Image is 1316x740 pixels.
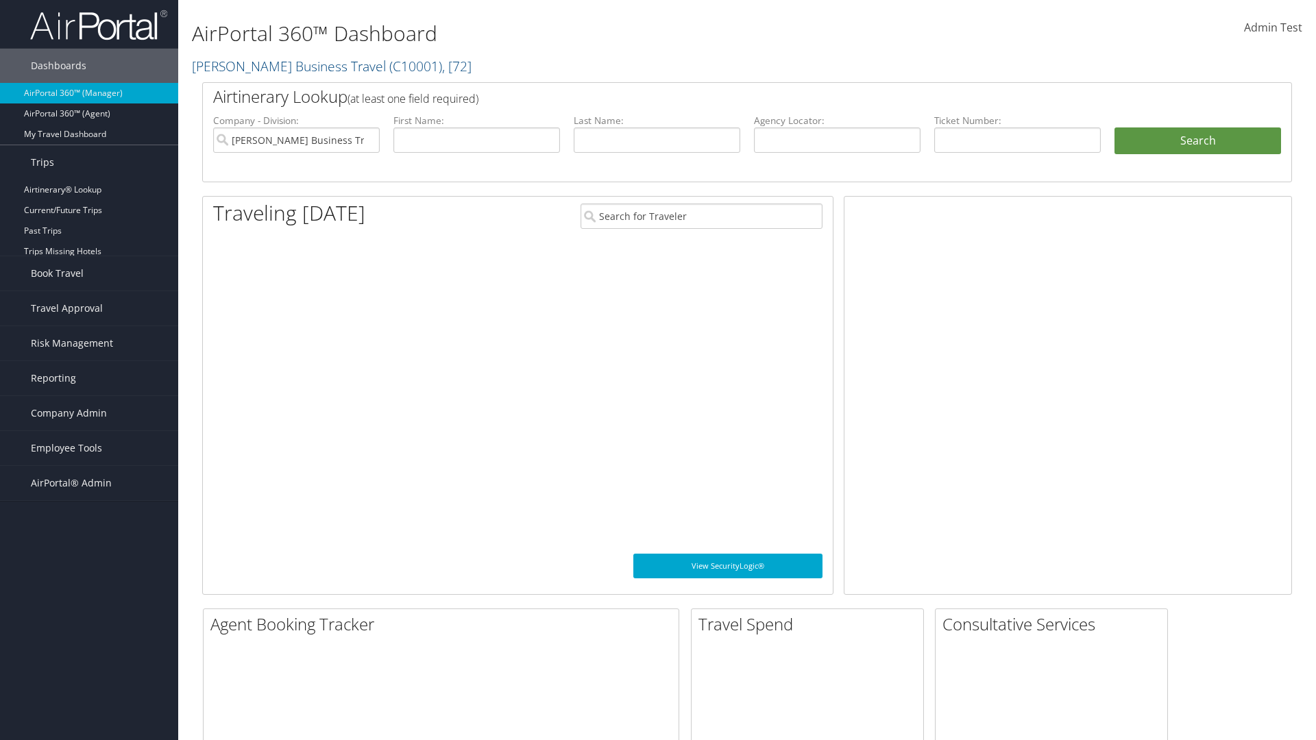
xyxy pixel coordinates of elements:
h1: AirPortal 360™ Dashboard [192,19,932,48]
span: Book Travel [31,256,84,291]
span: Reporting [31,361,76,395]
label: First Name: [393,114,560,127]
span: Admin Test [1244,20,1302,35]
a: Admin Test [1244,7,1302,49]
span: Company Admin [31,396,107,430]
h2: Airtinerary Lookup [213,85,1191,108]
h1: Traveling [DATE] [213,199,365,227]
span: Risk Management [31,326,113,360]
h2: Consultative Services [942,613,1167,636]
span: Travel Approval [31,291,103,325]
label: Ticket Number: [934,114,1101,127]
h2: Agent Booking Tracker [210,613,679,636]
span: Employee Tools [31,431,102,465]
a: [PERSON_NAME] Business Travel [192,57,472,75]
span: Dashboards [31,49,86,83]
label: Company - Division: [213,114,380,127]
label: Agency Locator: [754,114,921,127]
label: Last Name: [574,114,740,127]
span: (at least one field required) [348,91,478,106]
span: Trips [31,145,54,180]
span: ( C10001 ) [389,57,442,75]
input: Search for Traveler [581,203,822,229]
span: , [ 72 ] [442,57,472,75]
img: airportal-logo.png [30,9,167,41]
h2: Travel Spend [698,613,923,636]
button: Search [1114,127,1281,155]
a: View SecurityLogic® [633,554,822,578]
span: AirPortal® Admin [31,466,112,500]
